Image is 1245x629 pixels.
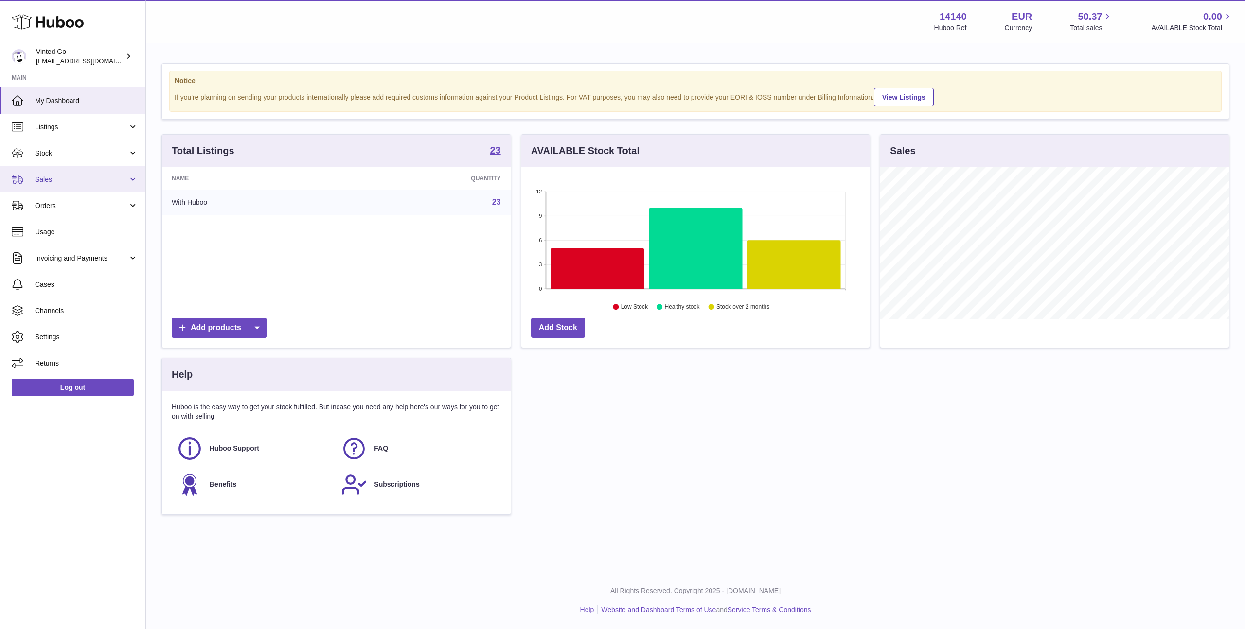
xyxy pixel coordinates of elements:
div: Vinted Go [36,47,124,66]
td: With Huboo [162,190,346,215]
a: 23 [492,198,501,206]
a: Website and Dashboard Terms of Use [601,606,716,613]
th: Name [162,167,346,190]
span: Huboo Support [210,444,259,453]
text: Low Stock [621,304,648,311]
span: Settings [35,332,138,342]
text: 12 [536,189,542,194]
span: Stock [35,149,128,158]
strong: Notice [175,76,1216,86]
span: Invoicing and Payments [35,254,128,263]
div: If you're planning on sending your products internationally please add required customs informati... [175,87,1216,106]
span: FAQ [374,444,388,453]
a: Add products [172,318,267,338]
th: Quantity [346,167,511,190]
a: Huboo Support [177,436,331,462]
text: 3 [539,262,542,267]
text: 0 [539,286,542,292]
a: Log out [12,379,134,396]
span: Returns [35,359,138,368]
a: 50.37 Total sales [1070,10,1113,33]
img: giedre.bartusyte@vinted.com [12,49,26,64]
p: Huboo is the easy way to get your stock fulfilled. But incase you need any help here's our ways f... [172,402,501,421]
span: Sales [35,175,128,184]
h3: AVAILABLE Stock Total [531,144,640,157]
span: Cases [35,280,138,289]
div: Huboo Ref [934,23,967,33]
h3: Sales [890,144,915,157]
li: and [598,605,811,614]
strong: EUR [1012,10,1032,23]
span: Orders [35,201,128,210]
span: Benefits [210,480,236,489]
a: Help [580,606,594,613]
text: Stock over 2 months [716,304,769,311]
span: [EMAIL_ADDRESS][DOMAIN_NAME] [36,57,143,65]
h3: Help [172,368,193,381]
a: Subscriptions [341,472,496,498]
a: 0.00 AVAILABLE Stock Total [1151,10,1233,33]
span: AVAILABLE Stock Total [1151,23,1233,33]
a: FAQ [341,436,496,462]
a: Benefits [177,472,331,498]
text: 9 [539,213,542,219]
p: All Rights Reserved. Copyright 2025 - [DOMAIN_NAME] [154,586,1237,595]
a: 23 [490,145,500,157]
span: Usage [35,227,138,237]
a: Service Terms & Conditions [728,606,811,613]
span: 50.37 [1078,10,1102,23]
text: 6 [539,237,542,243]
span: 0.00 [1203,10,1222,23]
span: Subscriptions [374,480,419,489]
strong: 14140 [940,10,967,23]
span: Channels [35,306,138,315]
a: View Listings [874,88,934,106]
strong: 23 [490,145,500,155]
span: My Dashboard [35,96,138,105]
a: Add Stock [531,318,585,338]
span: Listings [35,122,128,132]
text: Healthy stock [664,304,700,311]
div: Currency [1005,23,1032,33]
h3: Total Listings [172,144,234,157]
span: Total sales [1070,23,1113,33]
